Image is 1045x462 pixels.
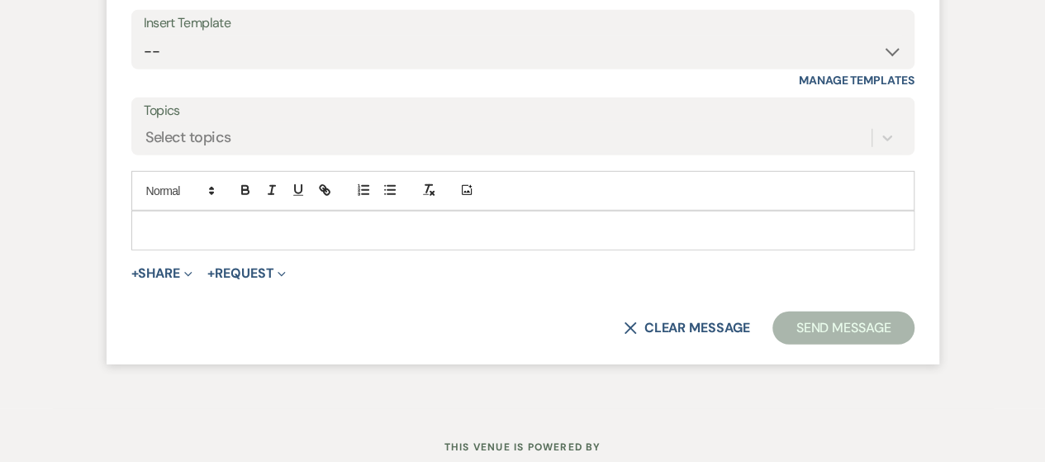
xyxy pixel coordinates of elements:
[207,267,286,280] button: Request
[207,267,215,280] span: +
[772,312,914,345] button: Send Message
[799,73,914,88] a: Manage Templates
[131,267,139,280] span: +
[131,267,193,280] button: Share
[145,127,231,150] div: Select topics
[144,12,902,36] div: Insert Template
[144,99,902,123] label: Topics
[624,321,749,335] button: Clear message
